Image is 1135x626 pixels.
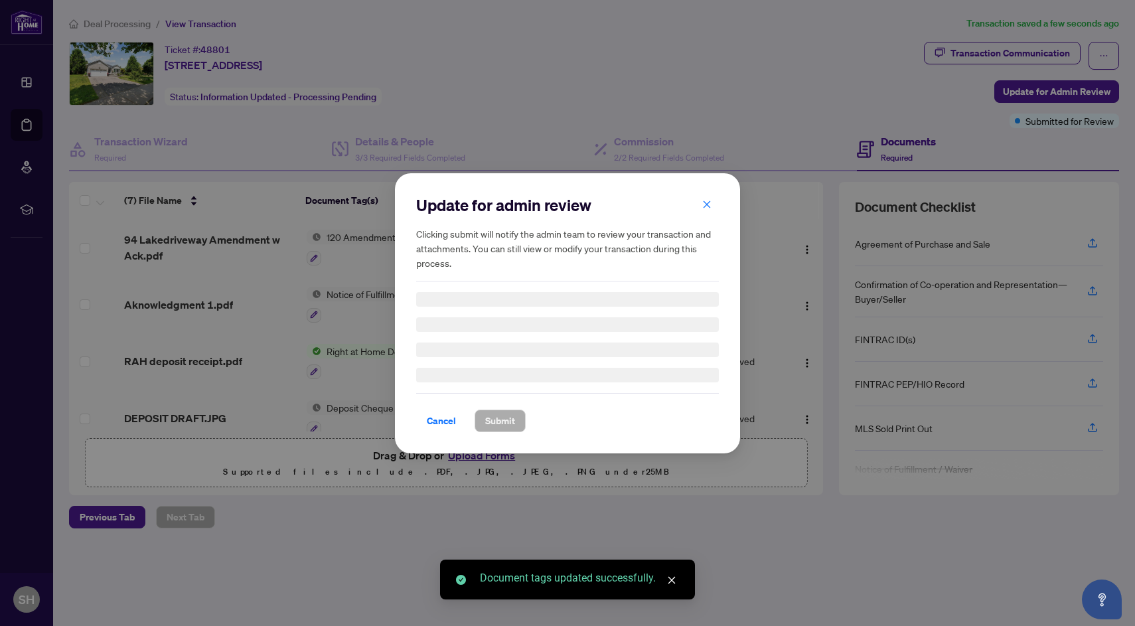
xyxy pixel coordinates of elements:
[416,226,719,270] h5: Clicking submit will notify the admin team to review your transaction and attachments. You can st...
[480,570,679,586] div: Document tags updated successfully.
[1082,580,1122,619] button: Open asap
[416,195,719,216] h2: Update for admin review
[456,575,466,585] span: check-circle
[664,573,679,587] a: Close
[667,576,676,585] span: close
[475,410,526,432] button: Submit
[702,199,712,208] span: close
[416,410,467,432] button: Cancel
[427,410,456,431] span: Cancel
